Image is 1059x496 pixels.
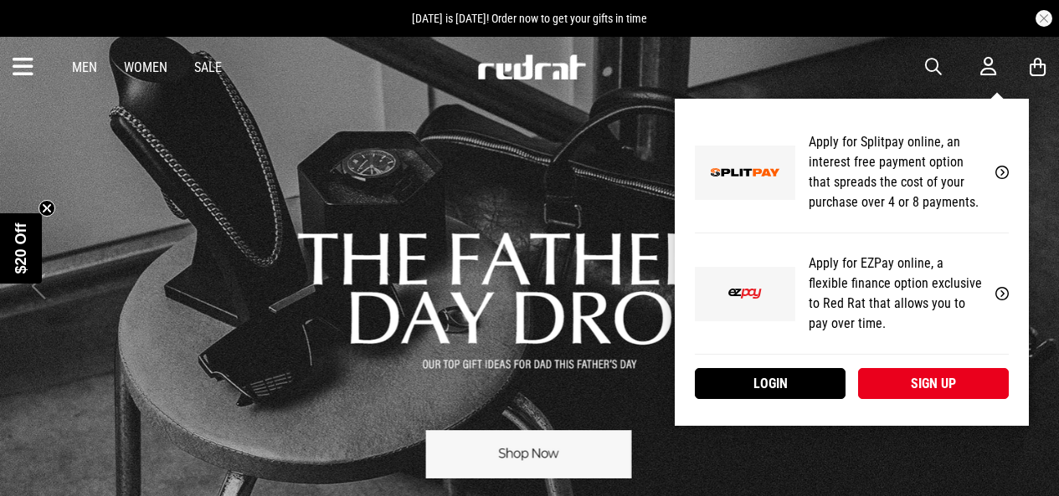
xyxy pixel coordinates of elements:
[695,368,846,399] a: Login
[194,59,222,75] a: Sale
[124,59,167,75] a: Women
[476,54,587,79] img: Redrat logo
[858,368,1009,399] a: Sign up
[695,112,1009,233] a: Apply for Splitpay online, an interest free payment option that spreads the cost of your purchase...
[13,222,29,274] span: $20 Off
[72,59,97,75] a: Men
[39,200,55,217] button: Close teaser
[27,268,49,304] button: Previous slide
[412,12,647,25] span: [DATE] is [DATE]! Order now to get your gifts in time
[695,233,1009,355] a: Apply for EZPay online, a flexible finance option exclusive to Red Rat that allows you to pay ove...
[809,132,982,212] p: Apply for Splitpay online, an interest free payment option that spreads the cost of your purchase...
[809,253,982,334] p: Apply for EZPay online, a flexible finance option exclusive to Red Rat that allows you to pay ove...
